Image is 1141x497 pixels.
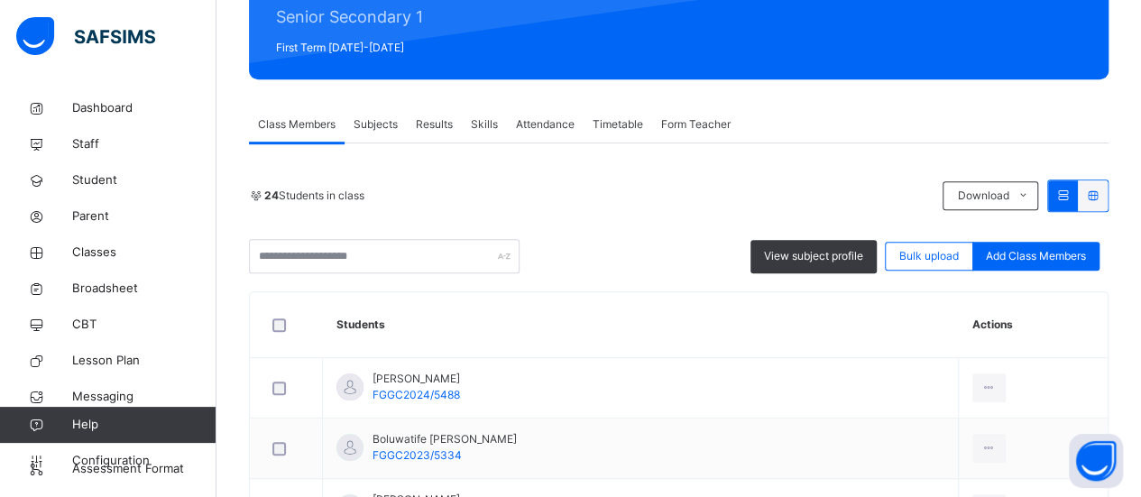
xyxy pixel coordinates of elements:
[899,248,959,264] span: Bulk upload
[72,244,216,262] span: Classes
[72,99,216,117] span: Dashboard
[72,416,216,434] span: Help
[323,292,959,358] th: Students
[1069,434,1123,488] button: Open asap
[264,189,279,202] b: 24
[16,17,155,55] img: safsims
[72,388,216,406] span: Messaging
[72,452,216,470] span: Configuration
[258,116,336,133] span: Class Members
[986,248,1086,264] span: Add Class Members
[764,248,863,264] span: View subject profile
[72,207,216,225] span: Parent
[72,171,216,189] span: Student
[957,188,1008,204] span: Download
[373,448,462,462] span: FGGC2023/5334
[264,188,364,204] span: Students in class
[373,371,460,387] span: [PERSON_NAME]
[354,116,398,133] span: Subjects
[72,135,216,153] span: Staff
[416,116,453,133] span: Results
[471,116,498,133] span: Skills
[516,116,575,133] span: Attendance
[72,316,216,334] span: CBT
[72,352,216,370] span: Lesson Plan
[72,280,216,298] span: Broadsheet
[373,388,460,401] span: FGGC2024/5488
[958,292,1108,358] th: Actions
[661,116,731,133] span: Form Teacher
[373,431,517,447] span: Boluwatife [PERSON_NAME]
[593,116,643,133] span: Timetable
